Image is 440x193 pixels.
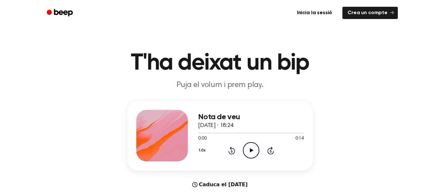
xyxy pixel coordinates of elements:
[42,7,79,19] a: Bip
[295,136,304,141] font: 0:14
[198,136,206,141] font: 0:00
[199,181,247,188] font: Caduca el [DATE]
[198,145,208,156] button: 1.0x
[297,10,332,15] font: Inicia la sessió
[348,10,387,15] font: Crea un compte
[342,7,398,19] a: Crea un compte
[198,113,240,121] font: Nota de veu
[131,52,309,75] font: T'ha deixat un bip
[177,81,263,89] font: Puja el volum i prem play.
[198,123,234,129] font: [DATE] · 18:24
[199,149,205,152] font: 1.0x
[291,5,339,20] a: Inicia la sessió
